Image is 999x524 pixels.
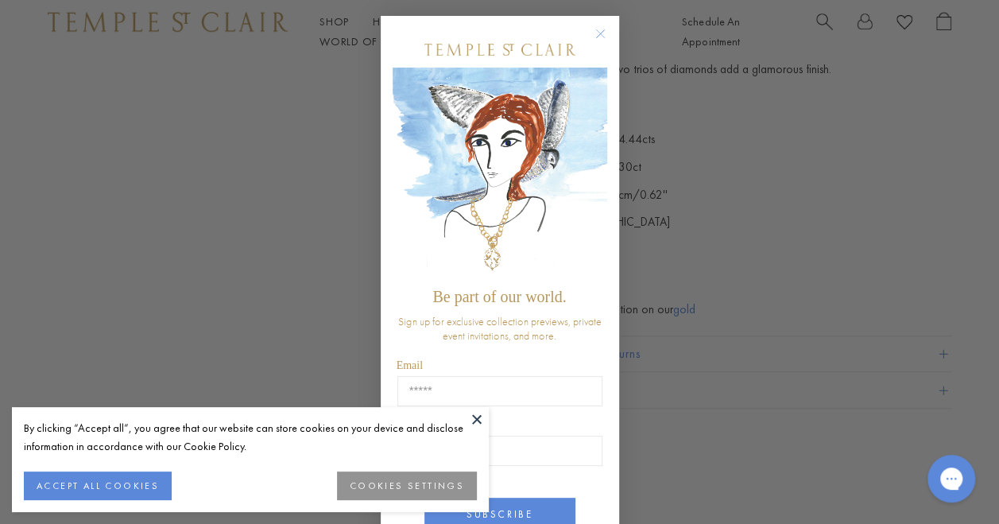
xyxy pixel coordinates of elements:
[920,449,983,508] iframe: Gorgias live chat messenger
[393,68,607,280] img: c4a9eb12-d91a-4d4a-8ee0-386386f4f338.jpeg
[398,314,602,343] span: Sign up for exclusive collection previews, private event invitations, and more.
[598,32,618,52] button: Close dialog
[397,376,602,406] input: Email
[337,472,477,500] button: COOKIES SETTINGS
[24,472,172,500] button: ACCEPT ALL COOKIES
[424,44,575,56] img: Temple St. Clair
[24,419,477,456] div: By clicking “Accept all”, you agree that our website can store cookies on your device and disclos...
[432,288,566,305] span: Be part of our world.
[397,359,423,371] span: Email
